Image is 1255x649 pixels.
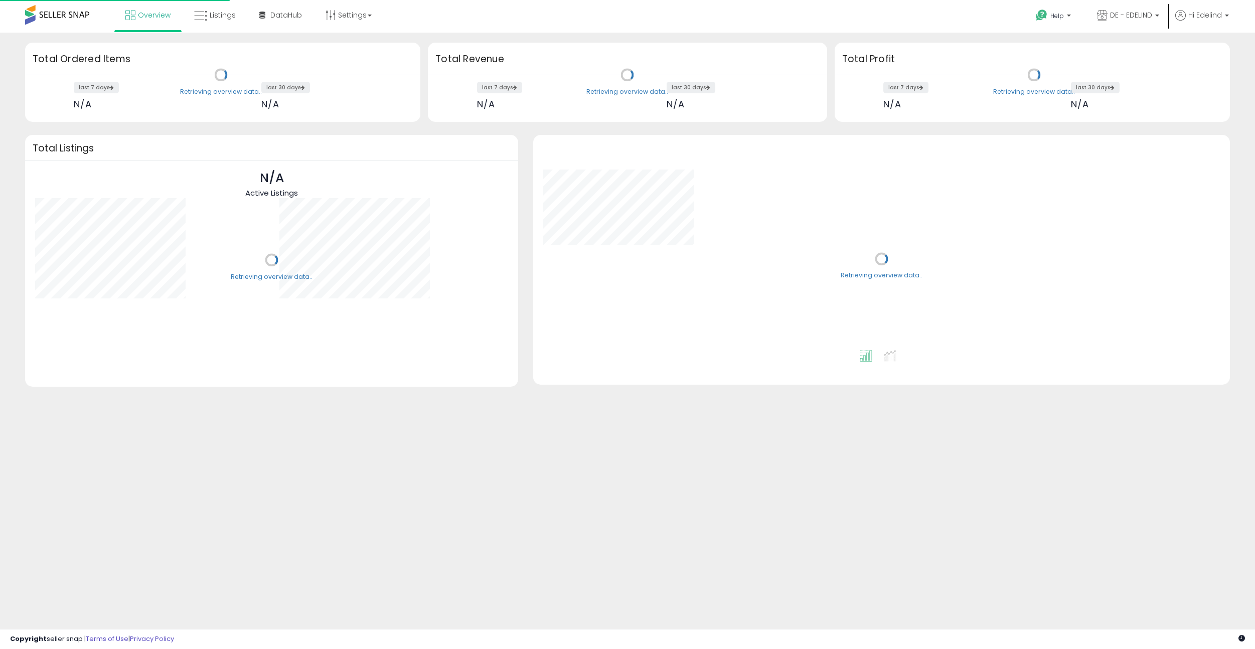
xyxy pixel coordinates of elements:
[993,87,1075,96] div: Retrieving overview data..
[1035,9,1048,22] i: Get Help
[841,271,922,280] div: Retrieving overview data..
[1028,2,1081,33] a: Help
[586,87,668,96] div: Retrieving overview data..
[1188,10,1222,20] span: Hi Edelind
[231,272,312,281] div: Retrieving overview data..
[1175,10,1229,33] a: Hi Edelind
[138,10,171,20] span: Overview
[1050,12,1064,20] span: Help
[1110,10,1152,20] span: DE - EDELIND
[270,10,302,20] span: DataHub
[180,87,262,96] div: Retrieving overview data..
[210,10,236,20] span: Listings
